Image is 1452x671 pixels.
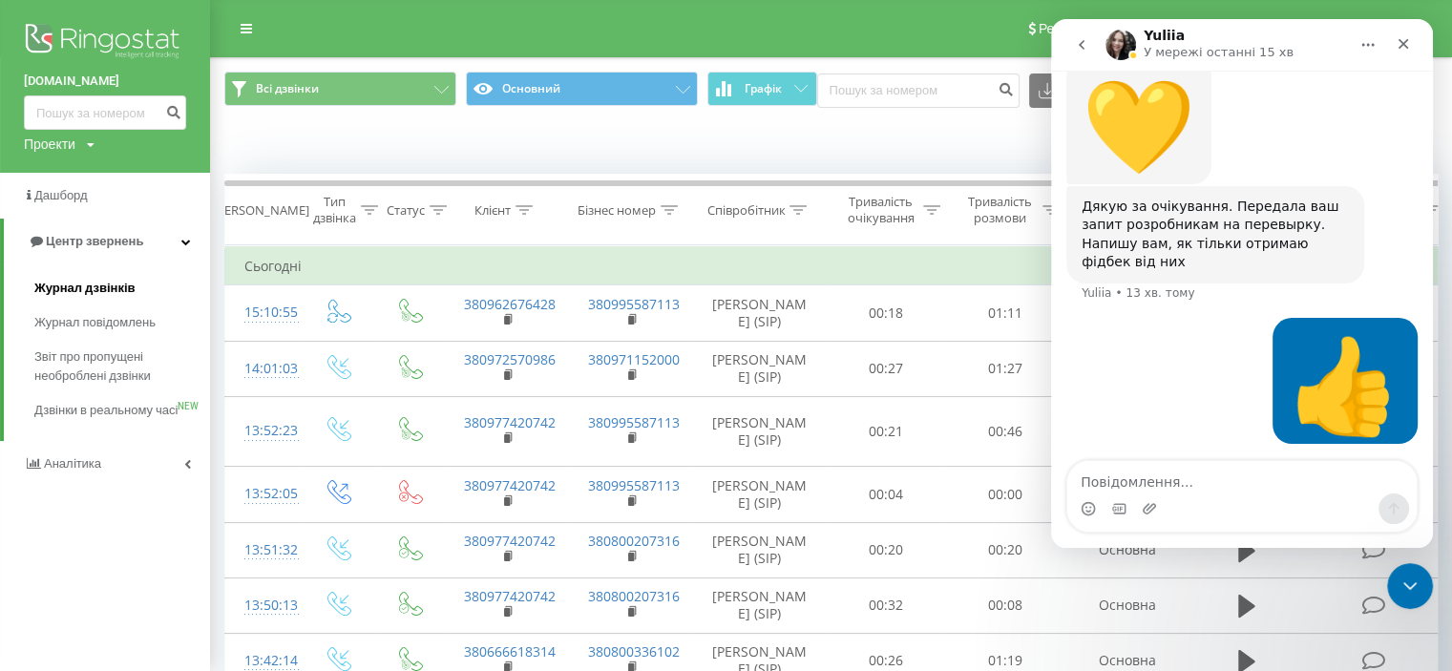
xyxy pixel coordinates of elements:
[213,202,309,219] div: [PERSON_NAME]
[4,219,210,264] a: Центр звернень
[588,350,680,368] a: 380971152000
[256,81,319,96] span: Всі дзвінки
[244,587,283,624] div: 13:50:13
[827,396,946,467] td: 00:21
[44,456,101,471] span: Аналiтика
[24,19,186,67] img: Ringostat logo
[34,313,156,332] span: Журнал повідомлень
[225,247,1447,285] td: Сьогодні
[706,202,785,219] div: Співробітник
[24,72,186,91] a: [DOMAIN_NAME]
[588,642,680,661] a: 380800336102
[588,295,680,313] a: 380995587113
[693,522,827,577] td: [PERSON_NAME] (SIP)
[946,396,1065,467] td: 00:46
[1065,522,1189,577] td: Основна
[46,234,143,248] span: Центр звернень
[827,577,946,633] td: 00:32
[827,467,946,522] td: 00:04
[34,271,210,305] a: Журнал дзвінків
[464,476,556,494] a: 380977420742
[962,194,1038,226] div: Тривалість розмови
[827,341,946,396] td: 00:27
[464,532,556,550] a: 380977420742
[946,577,1065,633] td: 00:08
[474,202,511,219] div: Клієнт
[745,82,782,95] span: Графік
[464,350,556,368] a: 380972570986
[464,413,556,431] a: 380977420742
[244,294,283,331] div: 15:10:55
[693,577,827,633] td: [PERSON_NAME] (SIP)
[1065,577,1189,633] td: Основна
[313,194,356,226] div: Тип дзвінка
[224,72,456,106] button: Всі дзвінки
[693,396,827,467] td: [PERSON_NAME] (SIP)
[588,476,680,494] a: 380995587113
[464,587,556,605] a: 380977420742
[817,73,1020,108] input: Пошук за номером
[693,341,827,396] td: [PERSON_NAME] (SIP)
[693,285,827,341] td: [PERSON_NAME] (SIP)
[693,467,827,522] td: [PERSON_NAME] (SIP)
[707,72,817,106] button: Графік
[578,202,656,219] div: Бізнес номер
[34,340,210,393] a: Звіт про пропущені необроблені дзвінки
[1387,563,1433,609] iframe: Intercom live chat
[827,522,946,577] td: 00:20
[244,475,283,513] div: 13:52:05
[1029,73,1132,108] button: Експорт
[387,202,425,219] div: Статус
[588,587,680,605] a: 380800207316
[34,401,178,420] span: Дзвінки в реальному часі
[946,285,1065,341] td: 01:11
[244,532,283,569] div: 13:51:32
[946,467,1065,522] td: 00:00
[34,393,210,428] a: Дзвінки в реальному часіNEW
[34,188,88,202] span: Дашборд
[34,305,210,340] a: Журнал повідомлень
[24,95,186,130] input: Пошук за номером
[24,135,75,154] div: Проекти
[588,413,680,431] a: 380995587113
[1039,21,1179,36] span: Реферальна програма
[946,341,1065,396] td: 01:27
[1051,19,1433,548] iframe: Intercom live chat
[464,642,556,661] a: 380666618314
[827,285,946,341] td: 00:18
[34,279,136,298] span: Журнал дзвінків
[244,350,283,388] div: 14:01:03
[588,532,680,550] a: 380800207316
[843,194,918,226] div: Тривалість очікування
[34,347,200,386] span: Звіт про пропущені необроблені дзвінки
[464,295,556,313] a: 380962676428
[244,412,283,450] div: 13:52:23
[946,522,1065,577] td: 00:20
[466,72,698,106] button: Основний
